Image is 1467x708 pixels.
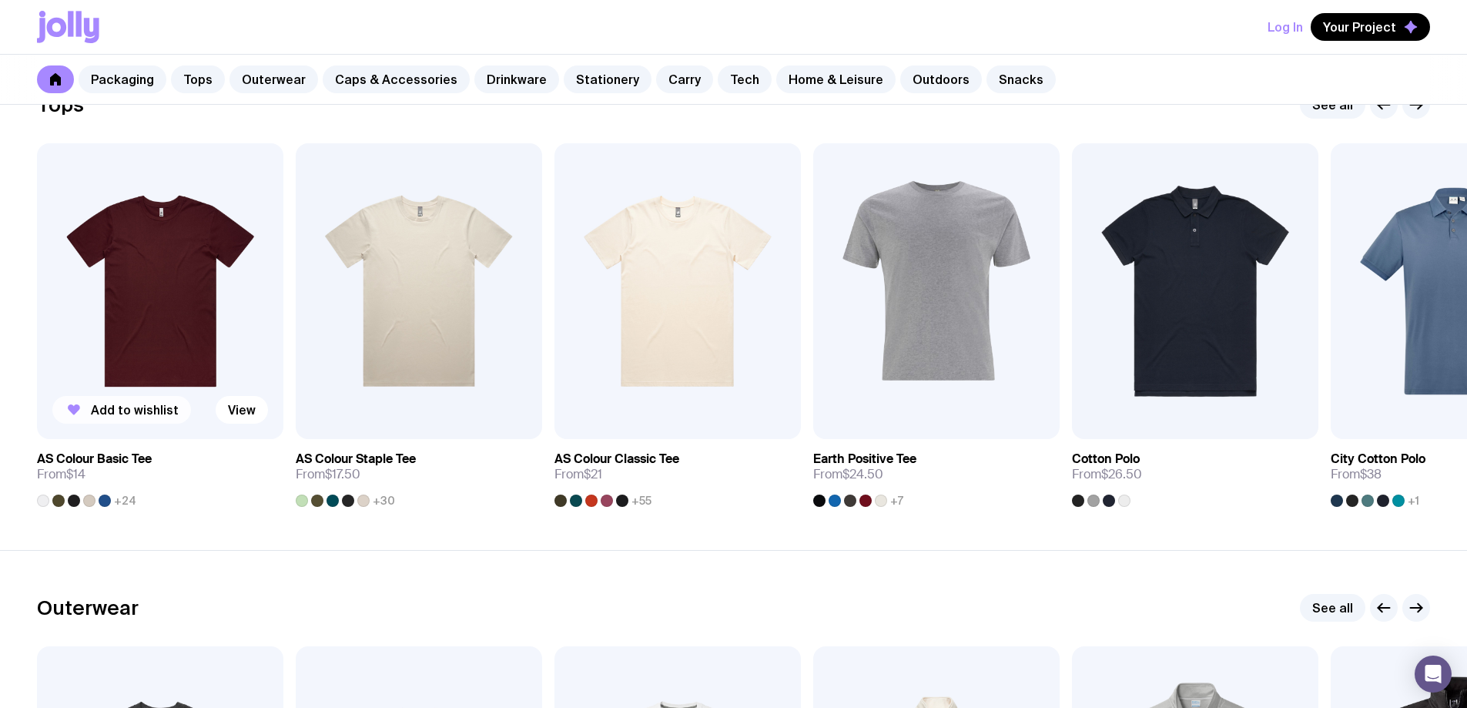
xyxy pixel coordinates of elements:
span: Add to wishlist [91,402,179,418]
button: Your Project [1311,13,1430,41]
a: Tops [171,65,225,93]
span: +24 [114,495,136,507]
span: Your Project [1323,19,1396,35]
span: From [296,467,360,482]
a: Outdoors [900,65,982,93]
a: Home & Leisure [776,65,896,93]
h3: AS Colour Basic Tee [37,451,152,467]
a: Caps & Accessories [323,65,470,93]
a: Stationery [564,65,651,93]
span: $14 [66,466,85,482]
span: $24.50 [842,466,883,482]
span: +7 [890,495,903,507]
a: Tech [718,65,772,93]
button: Add to wishlist [52,396,191,424]
a: Earth Positive TeeFrom$24.50+7 [813,439,1060,507]
span: $21 [584,466,602,482]
h3: City Cotton Polo [1331,451,1425,467]
a: Drinkware [474,65,559,93]
span: From [1331,467,1382,482]
h3: AS Colour Staple Tee [296,451,416,467]
a: View [216,396,268,424]
a: Carry [656,65,713,93]
span: From [37,467,85,482]
h2: Tops [37,93,84,116]
h2: Outerwear [37,596,139,619]
div: Open Intercom Messenger [1415,656,1452,693]
a: AS Colour Classic TeeFrom$21+55 [554,439,801,507]
span: From [1072,467,1142,482]
h3: Cotton Polo [1072,451,1140,467]
a: Packaging [79,65,166,93]
span: +55 [631,495,651,507]
a: See all [1300,91,1365,119]
span: $17.50 [325,466,360,482]
a: Outerwear [229,65,318,93]
span: $38 [1360,466,1382,482]
span: From [554,467,602,482]
a: AS Colour Basic TeeFrom$14+24 [37,439,283,507]
span: From [813,467,883,482]
span: +1 [1408,495,1419,507]
a: Cotton PoloFrom$26.50 [1072,439,1318,507]
a: AS Colour Staple TeeFrom$17.50+30 [296,439,542,507]
a: Snacks [986,65,1056,93]
span: +30 [373,495,395,507]
h3: Earth Positive Tee [813,451,916,467]
h3: AS Colour Classic Tee [554,451,679,467]
a: See all [1300,594,1365,622]
button: Log In [1268,13,1303,41]
span: $26.50 [1101,466,1142,482]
